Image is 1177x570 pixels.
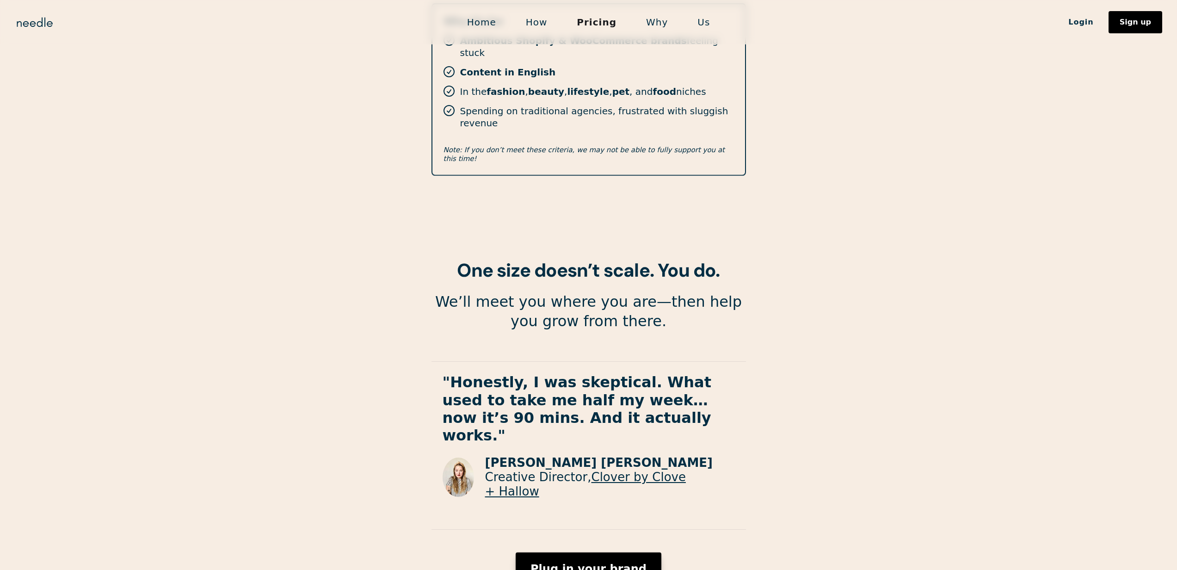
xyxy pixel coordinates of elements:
[485,456,735,470] p: [PERSON_NAME] [PERSON_NAME]
[443,373,711,444] strong: "Honestly, I was skeptical. What used to take me half my week… now it’s 90 mins. And it actually ...
[444,146,725,163] em: Note: If you don’t meet these criteria, we may not be able to fully support you at this time!
[460,67,556,78] strong: Content in English
[683,12,725,32] a: Us
[485,470,735,499] p: Creative Director,
[653,86,676,97] strong: food
[528,86,564,97] strong: beauty
[460,105,734,129] p: Spending on traditional agencies, frustrated with sluggish revenue
[612,86,629,97] strong: pet
[431,292,746,331] p: We’ll meet you where you are—then help you grow from there.
[431,259,746,281] h2: One size doesn’t scale. You do.
[452,12,511,32] a: Home
[511,12,562,32] a: How
[460,86,706,98] p: In the , , , , and niches
[562,12,631,32] a: Pricing
[485,470,686,498] a: Clover by Clove + Hallow
[1109,11,1162,33] a: Sign up
[567,86,609,97] strong: lifestyle
[1120,19,1151,26] div: Sign up
[460,35,734,59] p: feeling stuck
[487,86,525,97] strong: fashion
[631,12,683,32] a: Why
[1054,14,1109,30] a: Login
